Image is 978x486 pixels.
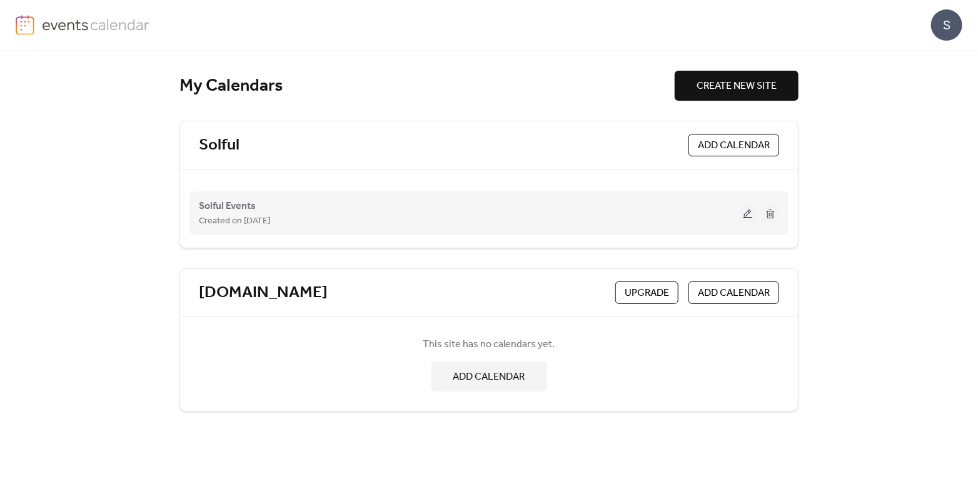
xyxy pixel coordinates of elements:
a: Solful Events [199,203,256,210]
span: ADD CALENDAR [698,138,770,153]
a: [DOMAIN_NAME] [199,283,328,303]
button: ADD CALENDAR [431,362,547,392]
button: ADD CALENDAR [688,281,779,304]
div: My Calendars [179,75,675,97]
img: logo-type [42,15,150,34]
span: ADD CALENDAR [698,286,770,301]
span: CREATE NEW SITE [697,79,777,94]
span: ADD CALENDAR [453,370,525,385]
span: This site has no calendars yet. [423,337,555,352]
div: S [931,9,962,41]
button: CREATE NEW SITE [675,71,799,101]
button: ADD CALENDAR [688,134,779,156]
span: Created on [DATE] [199,214,270,229]
img: logo [16,15,34,35]
span: Solful Events [199,199,256,214]
span: Upgrade [625,286,669,301]
a: Solful [199,135,239,156]
button: Upgrade [615,281,678,304]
